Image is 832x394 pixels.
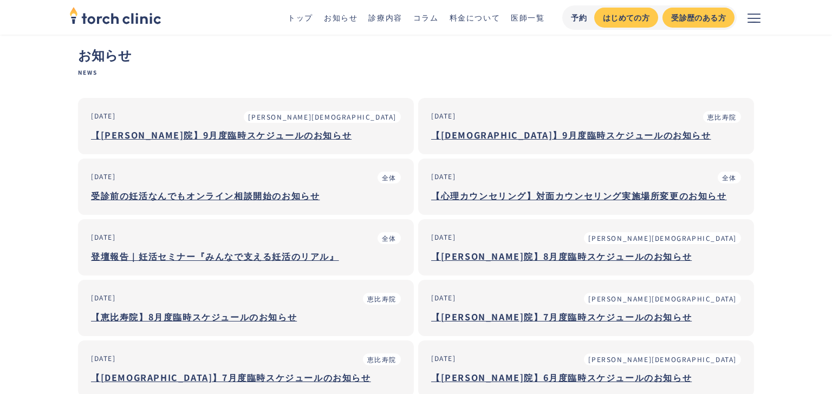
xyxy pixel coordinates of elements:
div: [DATE] [431,232,456,242]
div: [PERSON_NAME][DEMOGRAPHIC_DATA] [248,112,396,122]
div: 恵比寿院 [367,354,396,364]
div: [DATE] [91,293,116,303]
div: 登壇報告｜妊活セミナー『みんなで支える妊活のリアル』 [91,249,401,262]
div: [DATE] [91,353,116,363]
a: トップ [288,12,313,23]
a: はじめての方 [594,8,658,28]
h1: お知らせ [78,45,754,76]
div: 【恵比寿院】8月度臨時スケジュールのお知らせ [91,310,401,323]
div: 予約 [571,12,588,23]
div: 全体 [382,233,396,243]
div: 恵比寿院 [367,294,396,304]
a: [DATE]恵比寿院【恵比寿院】8月度臨時スケジュールのお知らせ [78,280,414,336]
div: 【[DEMOGRAPHIC_DATA]】7月度臨時スケジュールのお知らせ [91,371,401,384]
a: [DATE][PERSON_NAME][DEMOGRAPHIC_DATA]【[PERSON_NAME]院】9月度臨時スケジュールのお知らせ [78,98,414,154]
a: [DATE]全体【心理カウンセリング】対面カウンセリング実施場所変更のお知らせ [418,159,754,215]
a: 料金について [450,12,500,23]
div: [DATE] [431,172,456,181]
a: お知らせ [324,12,357,23]
a: コラム [413,12,439,23]
div: [PERSON_NAME][DEMOGRAPHIC_DATA] [588,233,737,243]
a: [DATE][PERSON_NAME][DEMOGRAPHIC_DATA]【[PERSON_NAME]院】8月度臨時スケジュールのお知らせ [418,219,754,275]
img: torch clinic [69,3,161,27]
div: [PERSON_NAME][DEMOGRAPHIC_DATA] [588,354,737,364]
div: [DATE] [431,293,456,303]
div: 【[PERSON_NAME]院】8月度臨時スケジュールのお知らせ [431,249,741,262]
span: News [78,69,754,76]
a: 医師一覧 [511,12,544,23]
a: [DATE]全体受診前の妊活なんでもオンライン相談開始のお知らせ [78,159,414,215]
div: [DATE] [91,111,116,121]
a: [DATE][PERSON_NAME][DEMOGRAPHIC_DATA]【[PERSON_NAME]院】7月度臨時スケジュールのお知らせ [418,280,754,336]
div: 全体 [382,173,396,182]
div: [DATE] [91,232,116,242]
div: 恵比寿院 [707,112,737,122]
a: [DATE]全体登壇報告｜妊活セミナー『みんなで支える妊活のリアル』 [78,219,414,275]
div: 【心理カウンセリング】対面カウンセリング実施場所変更のお知らせ [431,189,741,202]
a: 診療内容 [368,12,402,23]
div: 【[DEMOGRAPHIC_DATA]】9月度臨時スケジュールのお知らせ [431,128,741,141]
a: home [69,8,161,27]
div: [DATE] [431,111,456,121]
div: 【[PERSON_NAME]院】6月度臨時スケジュールのお知らせ [431,371,741,384]
div: [DATE] [431,353,456,363]
div: 受診歴のある方 [671,12,726,23]
a: 受診歴のある方 [662,8,734,28]
div: 【[PERSON_NAME]院】9月度臨時スケジュールのお知らせ [91,128,401,141]
div: 【[PERSON_NAME]院】7月度臨時スケジュールのお知らせ [431,310,741,323]
div: [PERSON_NAME][DEMOGRAPHIC_DATA] [588,294,737,304]
div: 全体 [722,173,737,182]
div: 受診前の妊活なんでもオンライン相談開始のお知らせ [91,189,401,202]
div: [DATE] [91,172,116,181]
a: [DATE]恵比寿院【[DEMOGRAPHIC_DATA]】9月度臨時スケジュールのお知らせ [418,98,754,154]
div: はじめての方 [603,12,649,23]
